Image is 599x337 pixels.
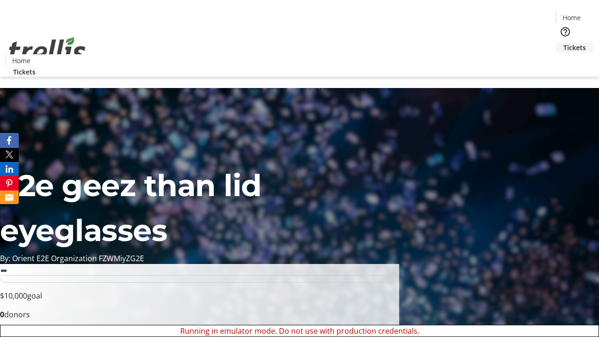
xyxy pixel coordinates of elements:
[6,67,43,77] a: Tickets
[563,43,586,52] span: Tickets
[556,52,575,71] button: Cart
[13,67,36,77] span: Tickets
[556,22,575,41] button: Help
[12,56,30,66] span: Home
[556,43,593,52] a: Tickets
[556,13,586,22] a: Home
[6,27,89,73] img: Orient E2E Organization FZWMiyZG2E's Logo
[6,56,36,66] a: Home
[562,13,581,22] span: Home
